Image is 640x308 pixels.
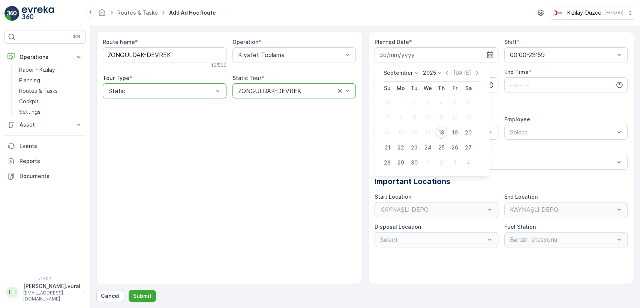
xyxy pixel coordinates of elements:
div: 25 [435,142,447,154]
div: HH [6,286,18,298]
div: 13 [462,112,474,124]
div: 11 [435,112,447,124]
span: Add Ad Hoc Route [168,9,217,17]
div: 8 [395,112,407,124]
div: 1 [422,157,434,169]
img: download_svj7U3e.png [551,9,564,17]
p: [DATE] [453,69,471,77]
p: Cockpit [19,98,39,105]
th: Friday [448,82,462,95]
a: Routes & Tasks [117,9,158,16]
p: [PERSON_NAME].vural [23,282,80,290]
div: 17 [422,127,434,139]
label: Start Location [375,193,411,200]
button: Kızılay-Düzce(+03:00) [551,6,634,20]
p: Select [380,158,615,167]
div: 29 [395,157,407,169]
div: 26 [449,142,461,154]
div: 3 [449,157,461,169]
div: 31 [381,97,393,109]
div: 16 [408,127,420,139]
label: Planned Date [375,39,409,45]
div: 22 [395,142,407,154]
p: Operations [19,53,70,61]
div: 10 [422,112,434,124]
div: 30 [408,157,420,169]
a: Events [4,139,85,154]
p: Important Locations [375,176,628,187]
div: 12 [449,112,461,124]
div: 28 [381,157,393,169]
div: 24 [422,142,434,154]
a: Cockpit [16,96,85,107]
label: Tour Type [103,75,129,81]
div: 20 [462,127,474,139]
p: Submit [133,292,151,300]
label: Disposal Location [375,223,421,230]
label: Operation [232,39,258,45]
p: Rapor - Kızılay [19,66,55,74]
div: 4 [462,157,474,169]
p: September [384,69,413,77]
div: 2 [408,97,420,109]
p: Routes & Tasks [19,87,58,95]
a: Routes & Tasks [16,86,85,96]
p: Documents [19,172,82,180]
button: Submit [129,290,156,302]
p: Kızılay-Düzce [567,9,601,17]
div: 6 [462,97,474,109]
div: 5 [449,97,461,109]
p: ⌘B [73,34,80,40]
div: 15 [395,127,407,139]
label: Fuel Station [504,223,536,230]
div: 21 [381,142,393,154]
p: Cancel [101,292,120,300]
th: Saturday [462,82,475,95]
div: 4 [435,97,447,109]
input: dd/mm/yyyy [375,47,498,62]
label: Static Tour [232,75,261,81]
img: logo_light-DOdMpM7g.png [22,6,54,21]
p: Select [510,128,615,137]
p: 2025 [423,69,436,77]
label: Shift [504,39,517,45]
a: Documents [4,169,85,184]
button: Cancel [96,290,124,302]
button: HH[PERSON_NAME].vural[EMAIL_ADDRESS][DOMAIN_NAME] [4,282,85,302]
a: Rapor - Kızılay [16,65,85,75]
div: 18 [435,127,447,139]
p: Asset [19,121,70,128]
th: Tuesday [408,82,421,95]
th: Monday [394,82,408,95]
label: End Location [504,193,538,200]
p: [EMAIL_ADDRESS][DOMAIN_NAME] [23,290,80,302]
label: Route Name [103,39,135,45]
div: 19 [449,127,461,139]
p: Events [19,142,82,150]
div: 7 [381,112,393,124]
p: ( +03:00 ) [604,10,624,16]
th: Sunday [381,82,394,95]
span: v 1.50.3 [4,276,85,281]
button: Operations [4,50,85,65]
th: Thursday [435,82,448,95]
p: 16 / 500 [211,62,226,68]
div: 23 [408,142,420,154]
div: 14 [381,127,393,139]
p: Reports [19,157,82,165]
p: Settings [19,108,40,116]
button: Asset [4,117,85,132]
div: 3 [422,97,434,109]
img: logo [4,6,19,21]
a: Homepage [98,11,106,18]
div: 2 [435,157,447,169]
th: Wednesday [421,82,435,95]
label: Employee [504,116,530,122]
p: Planning [19,77,40,84]
div: 9 [408,112,420,124]
a: Settings [16,107,85,117]
a: Reports [4,154,85,169]
div: 1 [395,97,407,109]
a: Planning [16,75,85,86]
label: End Time [504,69,529,75]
